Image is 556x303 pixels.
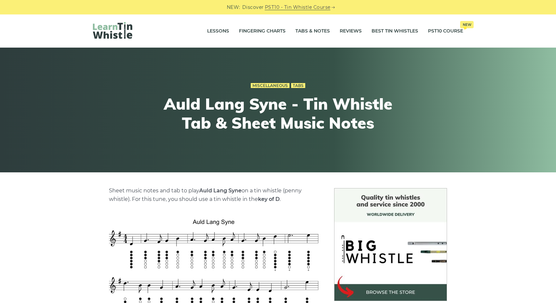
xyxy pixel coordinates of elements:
p: Sheet music notes and tab to play on a tin whistle (penny whistle). For this tune, you should use... [109,186,318,204]
a: Tabs [291,83,305,88]
a: PST10 CourseNew [428,23,463,39]
strong: Auld Lang Syne [199,187,242,194]
a: Miscellaneous [251,83,289,88]
a: Lessons [207,23,229,39]
a: Fingering Charts [239,23,286,39]
a: Tabs & Notes [295,23,330,39]
span: New [460,21,474,28]
img: LearnTinWhistle.com [93,22,132,39]
strong: key of D [258,196,280,202]
a: Best Tin Whistles [372,23,418,39]
img: BigWhistle Tin Whistle Store [334,188,447,301]
h1: Auld Lang Syne - Tin Whistle Tab & Sheet Music Notes [157,95,399,132]
a: Reviews [340,23,362,39]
